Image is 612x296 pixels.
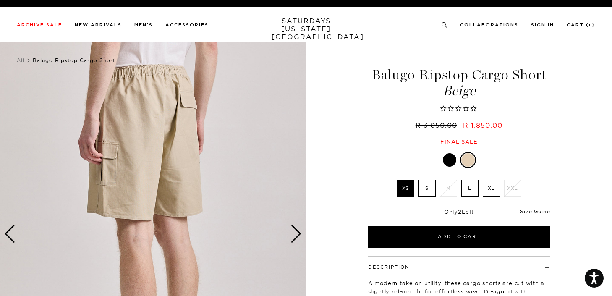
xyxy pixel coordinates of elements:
div: Next slide [290,225,302,243]
label: S [418,180,436,197]
a: Size Guide [520,208,550,215]
div: Only Left [368,208,550,215]
div: Final sale [367,138,552,145]
span: 2 [458,208,462,215]
button: Add to Cart [368,226,550,248]
label: XS [397,180,414,197]
a: Collaborations [460,23,518,27]
div: Previous slide [4,225,16,243]
del: R 3,050.00 [416,121,460,129]
button: Description [368,265,410,270]
small: 0 [589,24,592,27]
span: Balugo Ripstop Cargo Short [33,57,115,63]
label: XL [483,180,500,197]
a: Archive Sale [17,23,62,27]
a: All [17,57,24,63]
span: R 1,850.00 [463,121,502,129]
a: New Arrivals [75,23,122,27]
a: Sign In [531,23,554,27]
span: Beige [367,84,552,98]
a: Accessories [165,23,209,27]
span: Rated 0.0 out of 5 stars 0 reviews [367,105,552,113]
a: Cart (0) [567,23,595,27]
h1: Balugo Ripstop Cargo Short [367,68,552,98]
a: Men's [134,23,153,27]
a: SATURDAYS[US_STATE][GEOGRAPHIC_DATA] [272,17,341,41]
label: L [461,180,479,197]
